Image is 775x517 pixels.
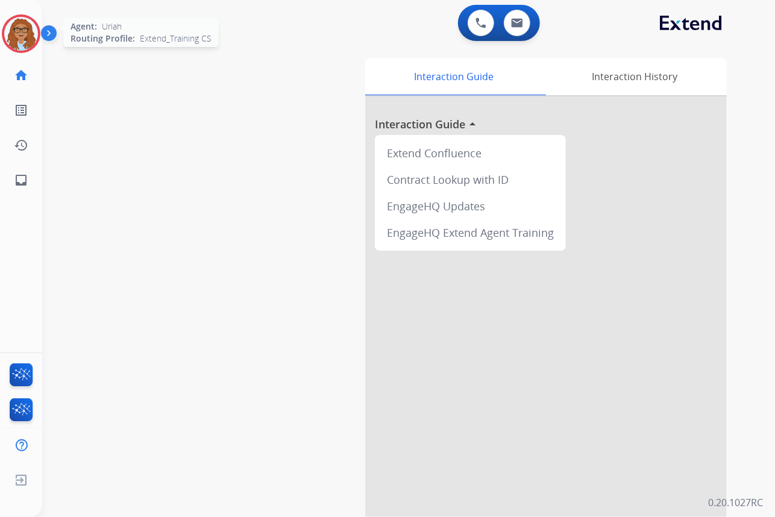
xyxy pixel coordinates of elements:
div: Interaction History [543,58,727,95]
mat-icon: home [14,68,28,83]
mat-icon: list_alt [14,103,28,117]
span: Agent: [71,20,97,33]
div: EngageHQ Updates [380,193,561,219]
div: Extend Confluence [380,140,561,166]
div: EngageHQ Extend Agent Training [380,219,561,246]
mat-icon: history [14,138,28,152]
span: Uriah [102,20,122,33]
div: Contract Lookup with ID [380,166,561,193]
span: Extend_Training CS [140,33,212,45]
img: avatar [4,17,38,51]
p: 0.20.1027RC [708,495,763,510]
span: Routing Profile: [71,33,135,45]
mat-icon: inbox [14,173,28,187]
div: Interaction Guide [365,58,543,95]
